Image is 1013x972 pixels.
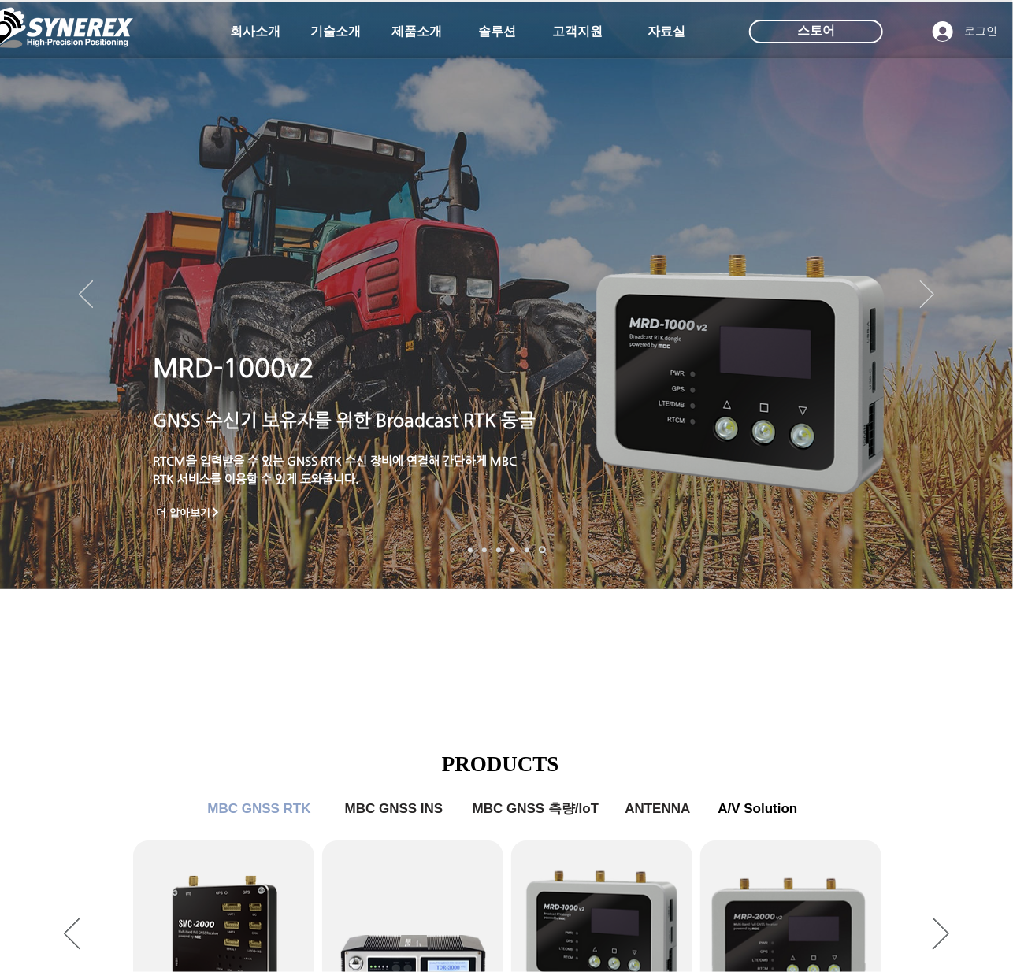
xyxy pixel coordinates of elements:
[920,280,934,310] button: 다음
[463,547,551,554] nav: 슬라이드
[797,22,835,39] span: 스토어
[552,24,603,40] span: 고객지원
[473,799,599,818] span: MBC GNSS 측량/IoT
[345,801,443,817] span: MBC GNSS INS
[230,24,280,40] span: 회사소개
[749,20,883,43] div: 스토어
[461,793,610,825] a: MBC GNSS 측량/IoT
[538,16,617,47] a: 고객지원
[560,219,925,520] img: 제목 없음-3.png
[627,16,706,47] a: 자료실
[707,793,809,825] a: A/V Solution
[922,17,1008,46] button: 로그인
[377,16,456,47] a: 제품소개
[482,547,487,552] a: 드론 8 - SMC 2000
[510,547,515,552] a: 자율주행
[296,16,375,47] a: 기술소개
[478,24,516,40] span: 솔루션
[153,353,314,383] a: MRD-1000v2
[468,547,473,552] a: 로봇- SMC 2000
[148,503,228,522] a: 더 알아보기
[625,801,690,817] span: ANTENNA
[959,24,1003,39] span: 로그인
[335,793,453,825] a: MBC GNSS INS
[153,410,536,430] a: GNSS 수신기 보유자를 위한 Broadcast RTK 동글
[618,793,697,825] a: ANTENNA
[718,801,797,817] span: A/V Solution
[156,506,210,520] span: 더 알아보기
[458,16,536,47] a: 솔루션
[442,752,559,776] span: PRODUCTS
[153,472,359,485] a: RTK 서비스를 이용할 수 있게 도와줍니다.
[196,793,322,825] a: MBC GNSS RTK
[207,801,310,817] span: MBC GNSS RTK
[539,547,546,554] a: 정밀농업
[153,454,517,467] a: RTCM을 입력받을 수 있는 GNSS RTK 수신 장비에 연결해 간단하게 MBC
[496,547,501,552] a: 측량 IoT
[391,24,442,40] span: 제품소개
[722,476,1013,972] iframe: Wix Chat
[216,16,295,47] a: 회사소개
[648,24,685,40] span: 자료실
[64,918,80,952] button: 이전
[310,24,361,40] span: 기술소개
[79,280,93,310] button: 이전
[525,547,529,552] a: 로봇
